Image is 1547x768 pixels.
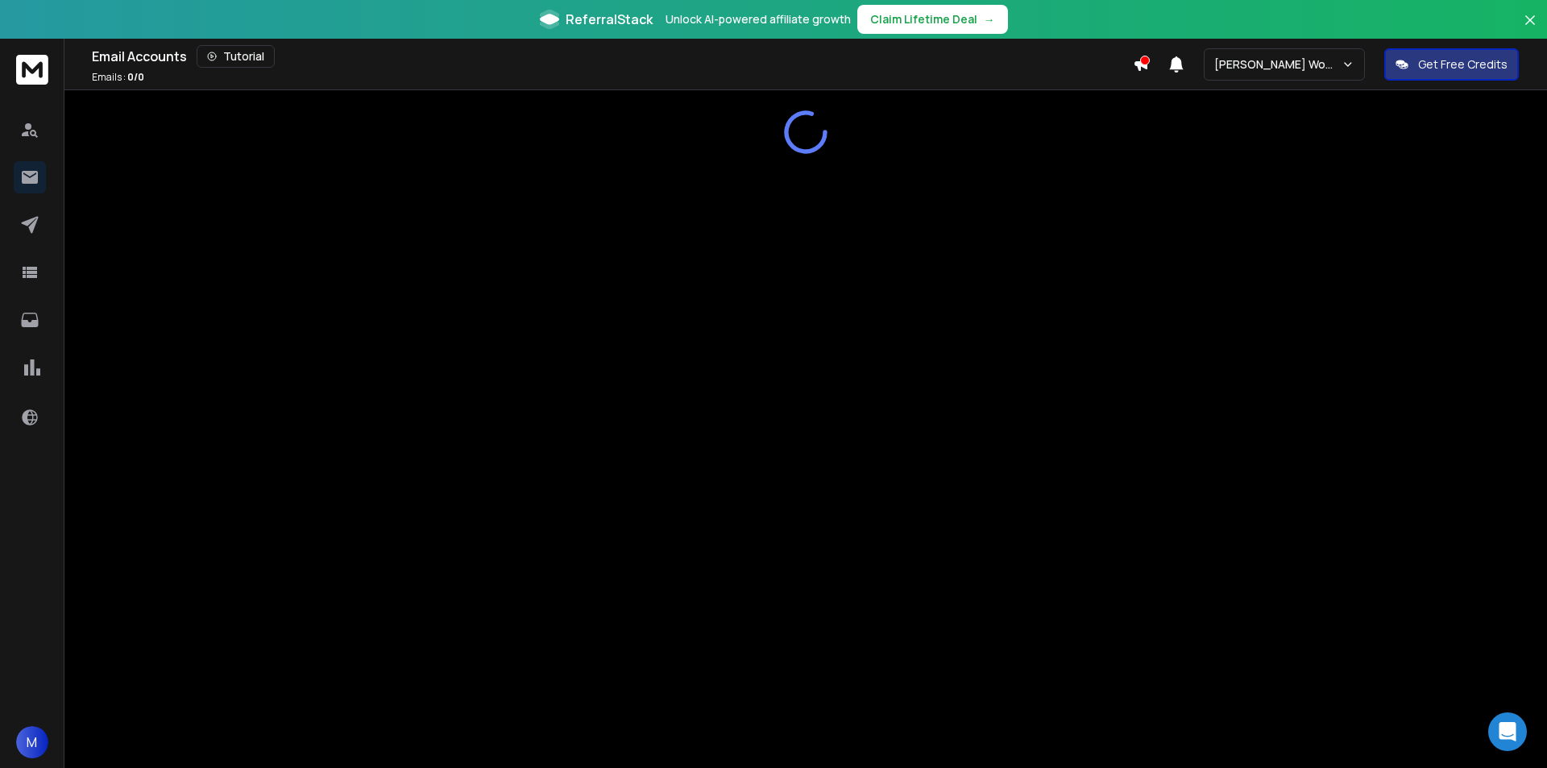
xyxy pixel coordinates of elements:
[127,70,144,84] span: 0 / 0
[16,726,48,758] button: M
[1488,712,1527,751] div: Open Intercom Messenger
[92,71,144,84] p: Emails :
[566,10,653,29] span: ReferralStack
[857,5,1008,34] button: Claim Lifetime Deal→
[1520,10,1541,48] button: Close banner
[1384,48,1519,81] button: Get Free Credits
[197,45,275,68] button: Tutorial
[1418,56,1508,73] p: Get Free Credits
[92,45,1133,68] div: Email Accounts
[666,11,851,27] p: Unlock AI-powered affiliate growth
[1214,56,1342,73] p: [PERSON_NAME] Workspace
[984,11,995,27] span: →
